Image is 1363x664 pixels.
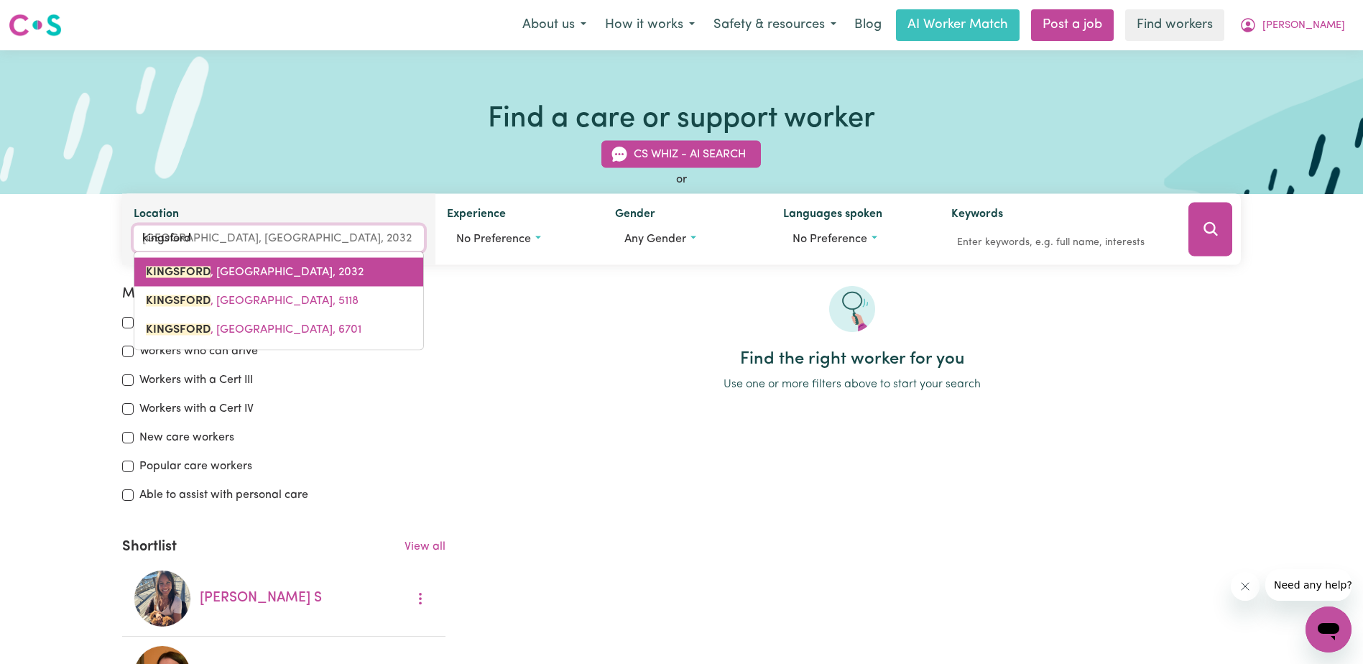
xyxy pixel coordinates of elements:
a: KINGSFORD, South Australia, 5118 [134,287,423,315]
iframe: Close message [1231,572,1260,601]
iframe: Message from company [1265,569,1352,601]
input: Enter a suburb [134,226,424,252]
mark: KINGSFORD [146,324,211,336]
span: , [GEOGRAPHIC_DATA], 2032 [146,267,364,278]
h2: Find the right worker for you [463,349,1241,370]
iframe: Button to launch messaging window [1306,607,1352,653]
img: Careseekers logo [9,12,62,38]
img: Elizabeth Santos S [134,570,191,627]
label: Popular care workers [139,458,252,475]
span: Need any help? [9,10,87,22]
button: Worker language preferences [783,226,928,253]
a: Careseekers logo [9,9,62,42]
a: Blog [846,9,890,41]
span: [PERSON_NAME] [1262,18,1345,34]
span: , [GEOGRAPHIC_DATA], 5118 [146,295,359,307]
div: or [122,171,1241,188]
button: My Account [1230,10,1354,40]
input: Enter keywords, e.g. full name, interests [951,231,1169,254]
h2: Shortlist [122,538,177,555]
button: Worker gender preference [615,226,760,253]
div: menu-options [134,252,424,351]
span: No preference [456,234,531,245]
button: Safety & resources [704,10,846,40]
label: Workers with a Cert IV [139,400,254,418]
label: Workers with a Cert III [139,372,253,389]
span: , [GEOGRAPHIC_DATA], 6701 [146,324,361,336]
button: CS Whiz - AI Search [601,141,761,168]
mark: KINGSFORD [146,267,211,278]
button: More options [407,588,434,610]
span: Any gender [624,234,686,245]
h2: More filters: [122,286,445,303]
label: Languages spoken [783,206,882,226]
button: Search [1188,203,1232,257]
span: No preference [793,234,867,245]
a: Find workers [1125,9,1224,41]
mark: KINGSFORD [146,295,211,307]
label: Gender [615,206,655,226]
a: [PERSON_NAME] S [200,591,322,605]
a: AI Worker Match [896,9,1020,41]
label: Keywords [951,206,1003,226]
button: About us [513,10,596,40]
a: KINGSFORD, Western Australia, 6701 [134,315,423,344]
p: Use one or more filters above to start your search [463,376,1241,393]
label: New care workers [139,429,234,446]
h1: Find a care or support worker [488,102,875,137]
button: Worker experience options [447,226,592,253]
a: KINGSFORD, New South Wales, 2032 [134,258,423,287]
label: Workers who can drive [139,343,258,360]
a: Post a job [1031,9,1114,41]
label: Location [134,206,179,226]
label: Able to assist with personal care [139,487,308,504]
button: How it works [596,10,704,40]
a: View all [405,541,445,553]
label: Experience [447,206,506,226]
